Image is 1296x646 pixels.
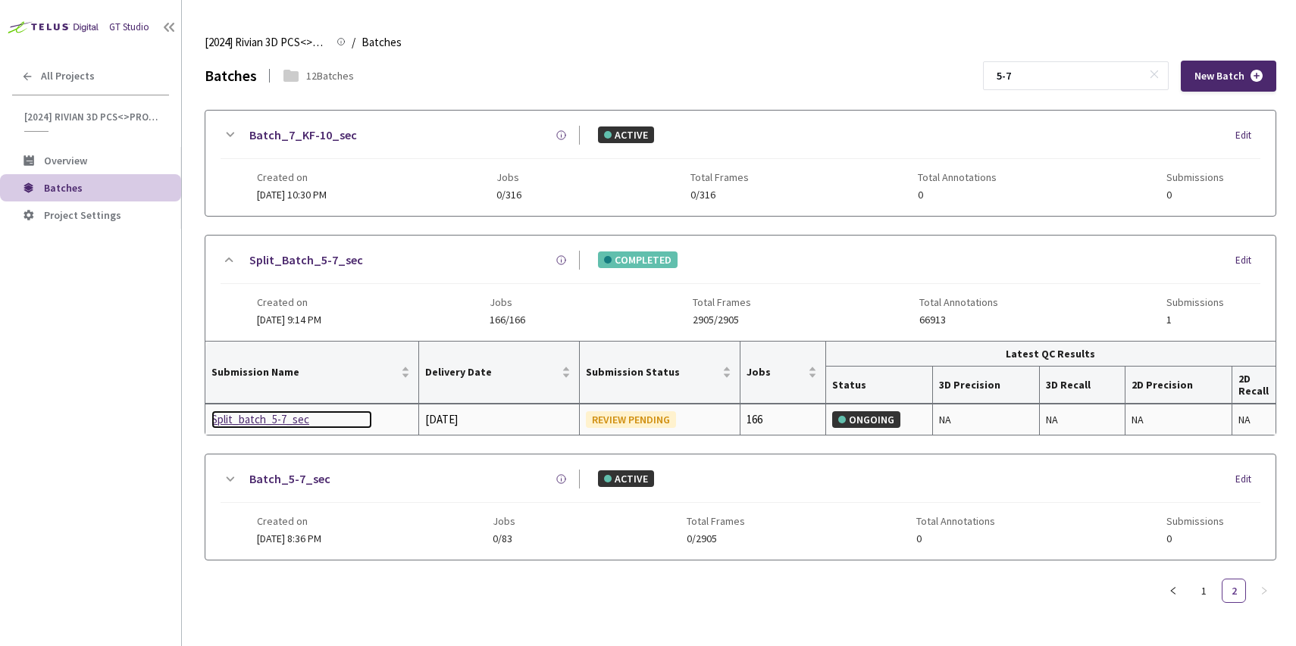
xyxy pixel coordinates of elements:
[352,33,355,51] li: /
[496,189,521,201] span: 0/316
[916,533,995,545] span: 0
[205,454,1276,560] div: Batch_5-7_secACTIVEEditCreated on[DATE] 8:36 PMJobs0/83Total Frames0/2905Total Annotations0Submis...
[933,367,1040,404] th: 3D Precision
[249,251,363,270] a: Split_Batch_5-7_sec
[1235,128,1260,143] div: Edit
[205,111,1276,216] div: Batch_7_KF-10_secACTIVEEditCreated on[DATE] 10:30 PMJobs0/316Total Frames0/316Total Annotations0S...
[44,208,121,222] span: Project Settings
[693,314,751,326] span: 2905/2905
[1166,314,1224,326] span: 1
[687,515,745,527] span: Total Frames
[425,366,559,378] span: Delivery Date
[1252,579,1276,603] li: Next Page
[919,296,998,308] span: Total Annotations
[690,189,749,201] span: 0/316
[257,515,321,527] span: Created on
[586,366,719,378] span: Submission Status
[1132,411,1226,428] div: NA
[1040,367,1125,404] th: 3D Recall
[306,68,354,83] div: 12 Batches
[826,342,1276,367] th: Latest QC Results
[493,533,515,545] span: 0/83
[916,515,995,527] span: Total Annotations
[1235,472,1260,487] div: Edit
[598,126,654,143] div: ACTIVE
[1238,411,1269,428] div: NA
[257,296,321,308] span: Created on
[44,154,87,167] span: Overview
[1260,586,1269,595] span: right
[425,410,573,429] div: [DATE]
[1222,579,1245,602] a: 2
[211,410,372,429] a: Split_batch_5-7_sec
[109,20,149,35] div: GT Studio
[211,366,398,378] span: Submission Name
[496,171,521,183] span: Jobs
[586,411,676,428] div: REVIEW PENDING
[598,251,678,268] div: COMPLETED
[249,126,357,145] a: Batch_7_KF-10_sec
[598,470,654,487] div: ACTIVE
[1161,579,1185,603] li: Previous Page
[1222,579,1246,603] li: 2
[257,188,327,201] span: [DATE] 10:30 PM
[257,313,321,326] span: [DATE] 9:14 PM
[1169,586,1178,595] span: left
[362,33,402,51] span: Batches
[257,171,327,183] span: Created on
[205,236,1276,341] div: Split_Batch_5-7_secCOMPLETEDEditCreated on[DATE] 9:14 PMJobs166/166Total Frames2905/2905Total Ann...
[693,296,751,308] span: Total Frames
[490,296,525,308] span: Jobs
[1232,367,1276,404] th: 2D Recall
[939,411,1033,428] div: NA
[1252,579,1276,603] button: right
[1166,171,1224,183] span: Submissions
[826,367,933,404] th: Status
[1166,189,1224,201] span: 0
[205,33,327,51] span: [2024] Rivian 3D PCS<>Production
[1166,296,1224,308] span: Submissions
[1166,533,1224,545] span: 0
[44,181,83,195] span: Batches
[988,62,1149,89] input: Search
[205,65,257,87] div: Batches
[1125,367,1232,404] th: 2D Precision
[205,342,419,404] th: Submission Name
[580,342,740,404] th: Submission Status
[1166,515,1224,527] span: Submissions
[1161,579,1185,603] button: left
[747,410,819,429] div: 166
[1046,411,1119,428] div: NA
[24,111,160,123] span: [2024] Rivian 3D PCS<>Production
[918,189,997,201] span: 0
[490,314,525,326] span: 166/166
[257,532,321,545] span: [DATE] 8:36 PM
[832,411,900,428] div: ONGOING
[249,470,330,488] a: Batch_5-7_sec
[419,342,580,404] th: Delivery Date
[1194,70,1244,83] span: New Batch
[918,171,997,183] span: Total Annotations
[919,314,998,326] span: 66913
[493,515,515,527] span: Jobs
[740,342,826,404] th: Jobs
[690,171,749,183] span: Total Frames
[1235,253,1260,268] div: Edit
[747,366,805,378] span: Jobs
[687,533,745,545] span: 0/2905
[41,70,95,83] span: All Projects
[1192,579,1215,602] a: 1
[1191,579,1216,603] li: 1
